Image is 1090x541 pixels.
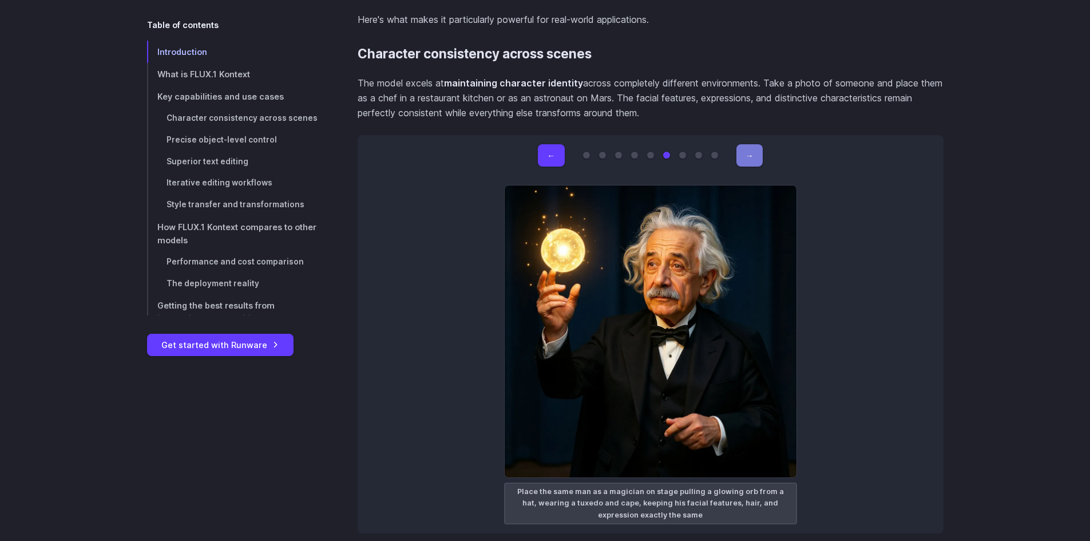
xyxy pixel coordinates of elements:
button: Go to 9 of 9 [711,152,718,159]
span: What is FLUX.1 Kontext [157,69,250,79]
img: Distinguished elderly man in a tuxedo holding a glowing orb with sparks, set against a dark curta... [504,185,797,478]
a: Introduction [147,41,321,63]
span: Table of contents [147,18,219,31]
span: Performance and cost comparison [167,257,304,266]
a: Getting the best results from instruction-based editing [147,295,321,330]
button: Go to 7 of 9 [679,152,686,159]
span: Key capabilities and use cases [157,92,284,101]
button: Go to 3 of 9 [615,152,622,159]
a: Superior text editing [147,151,321,173]
button: → [736,144,763,167]
a: Character consistency across scenes [147,108,321,129]
p: The model excels at across completely different environments. Take a photo of someone and place t... [358,76,944,120]
span: The deployment reality [167,279,259,288]
a: Character consistency across scenes [358,46,592,62]
span: Iterative editing workflows [167,178,272,187]
p: Here's what makes it particularly powerful for real-world applications. [358,13,944,27]
span: Superior text editing [167,157,248,166]
a: The deployment reality [147,273,321,295]
a: How FLUX.1 Kontext compares to other models [147,216,321,251]
figcaption: Place the same man as a magician on stage pulling a glowing orb from a hat, wearing a tuxedo and ... [504,483,797,524]
a: Get started with Runware [147,334,294,356]
a: Iterative editing workflows [147,172,321,194]
span: Precise object-level control [167,135,277,144]
span: How FLUX.1 Kontext compares to other models [157,222,316,245]
span: Getting the best results from instruction-based editing [157,301,275,324]
button: Go to 6 of 9 [663,152,670,159]
button: Go to 1 of 9 [583,152,590,159]
button: Go to 2 of 9 [599,152,606,159]
button: Go to 4 of 9 [631,152,638,159]
a: Performance and cost comparison [147,251,321,273]
a: What is FLUX.1 Kontext [147,63,321,85]
span: Character consistency across scenes [167,113,318,123]
a: Precise object-level control [147,129,321,151]
button: Go to 5 of 9 [647,152,654,159]
button: ← [538,144,564,167]
strong: maintaining character identity [444,77,583,89]
span: Style transfer and transformations [167,200,304,209]
a: Key capabilities and use cases [147,85,321,108]
span: Introduction [157,47,207,57]
button: Go to 8 of 9 [695,152,702,159]
a: Style transfer and transformations [147,194,321,216]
